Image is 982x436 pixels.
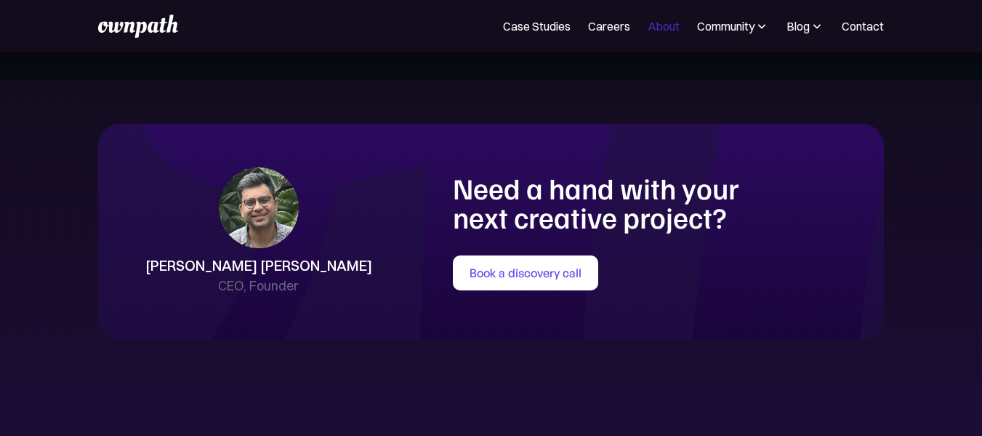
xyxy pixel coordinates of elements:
[697,17,769,35] div: Community
[145,255,372,276] div: [PERSON_NAME] [PERSON_NAME]
[588,17,630,35] a: Careers
[503,17,571,35] a: Case Studies
[218,276,299,296] div: CEO, Founder
[786,17,810,35] div: Blog
[697,17,754,35] div: Community
[842,17,884,35] a: Contact
[453,255,598,290] a: Book a discovery call
[786,17,824,35] div: Blog
[453,173,869,232] h1: Need a hand with your next creative project?
[648,17,680,35] a: About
